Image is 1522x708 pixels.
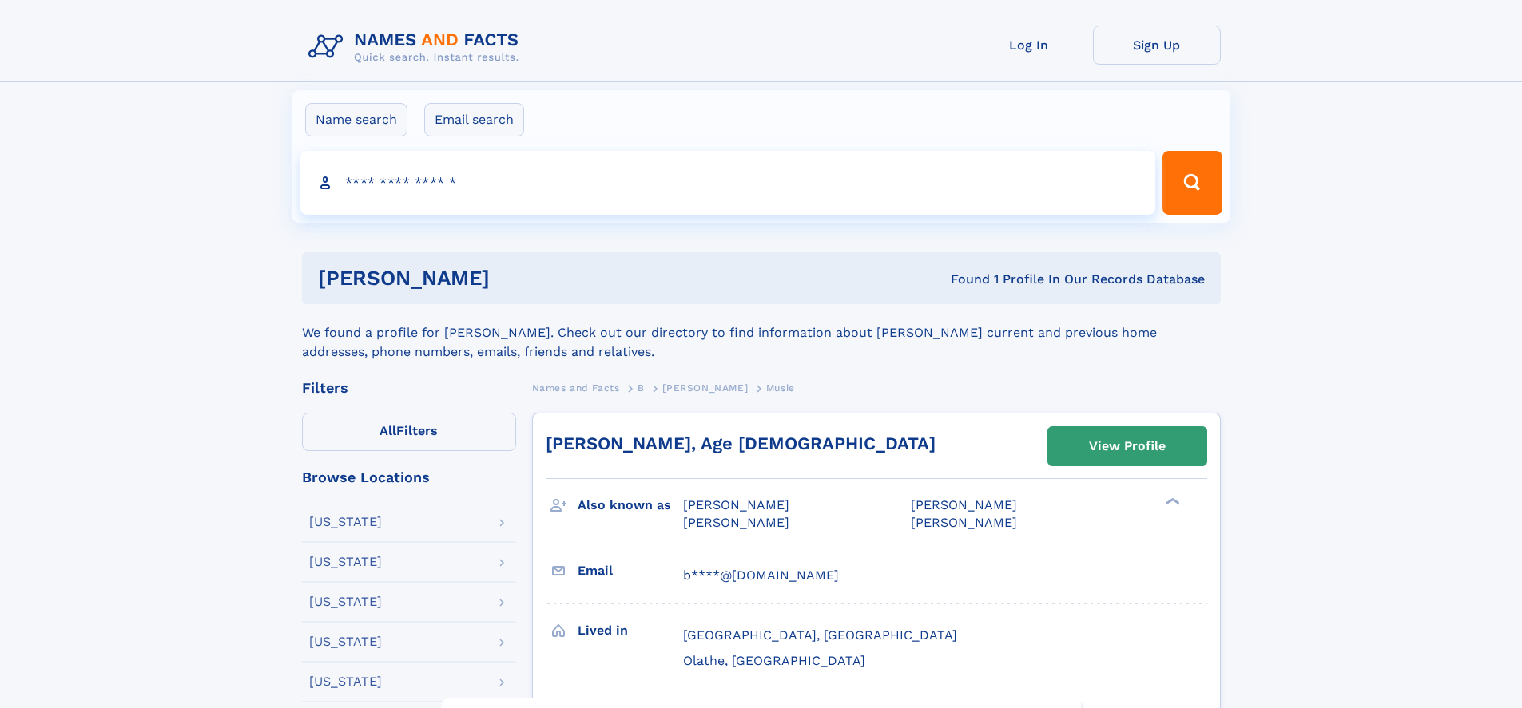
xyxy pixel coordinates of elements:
[1162,496,1181,507] div: ❯
[578,617,683,644] h3: Lived in
[662,378,748,398] a: [PERSON_NAME]
[309,635,382,648] div: [US_STATE]
[578,492,683,519] h3: Also known as
[578,557,683,584] h3: Email
[965,26,1093,65] a: Log In
[662,382,748,394] span: [PERSON_NAME]
[302,26,532,69] img: Logo Names and Facts
[1093,26,1221,65] a: Sign Up
[305,103,407,136] label: Name search
[302,470,516,485] div: Browse Locations
[318,268,721,288] h1: [PERSON_NAME]
[1089,428,1166,465] div: View Profile
[309,675,382,688] div: [US_STATE]
[424,103,524,136] label: Email search
[683,515,789,530] span: [PERSON_NAME]
[302,304,1221,362] div: We found a profile for [PERSON_NAME]. Check out our directory to find information about [PERSON_N...
[302,413,516,451] label: Filters
[1048,427,1206,465] a: View Profile
[380,423,396,438] span: All
[309,595,382,608] div: [US_STATE]
[638,382,645,394] span: B
[309,516,382,528] div: [US_STATE]
[300,151,1156,215] input: search input
[683,627,957,643] span: [GEOGRAPHIC_DATA], [GEOGRAPHIC_DATA]
[546,433,936,453] a: [PERSON_NAME], Age [DEMOGRAPHIC_DATA]
[683,497,789,512] span: [PERSON_NAME]
[720,271,1205,288] div: Found 1 Profile In Our Records Database
[683,653,865,668] span: Olathe, [GEOGRAPHIC_DATA]
[911,497,1017,512] span: [PERSON_NAME]
[1162,151,1222,215] button: Search Button
[302,381,516,395] div: Filters
[532,378,620,398] a: Names and Facts
[638,378,645,398] a: B
[766,382,795,394] span: Musie
[309,556,382,568] div: [US_STATE]
[911,515,1017,530] span: [PERSON_NAME]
